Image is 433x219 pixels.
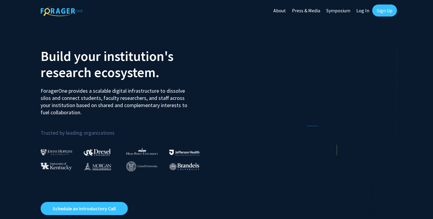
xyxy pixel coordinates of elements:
[41,48,212,80] h2: Build your institution's research ecosystem.
[126,161,158,171] img: Cornell University
[41,162,72,170] img: University of Kentucky
[169,163,199,170] img: Brandeis University
[41,202,128,215] a: Opens in a new tab
[84,149,111,156] img: Drexel University
[84,162,111,170] img: Morgan State University
[372,4,397,16] a: Sign Up
[169,150,199,155] img: Thomas Jefferson University
[41,149,72,155] img: Johns Hopkins University
[41,6,83,16] img: ForagerOne Logo
[41,83,192,116] p: ForagerOne provides a scalable digital infrastructure to dissolve silos and connect students, fac...
[126,148,158,155] img: High Point University
[41,121,212,137] p: Trusted by leading organizations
